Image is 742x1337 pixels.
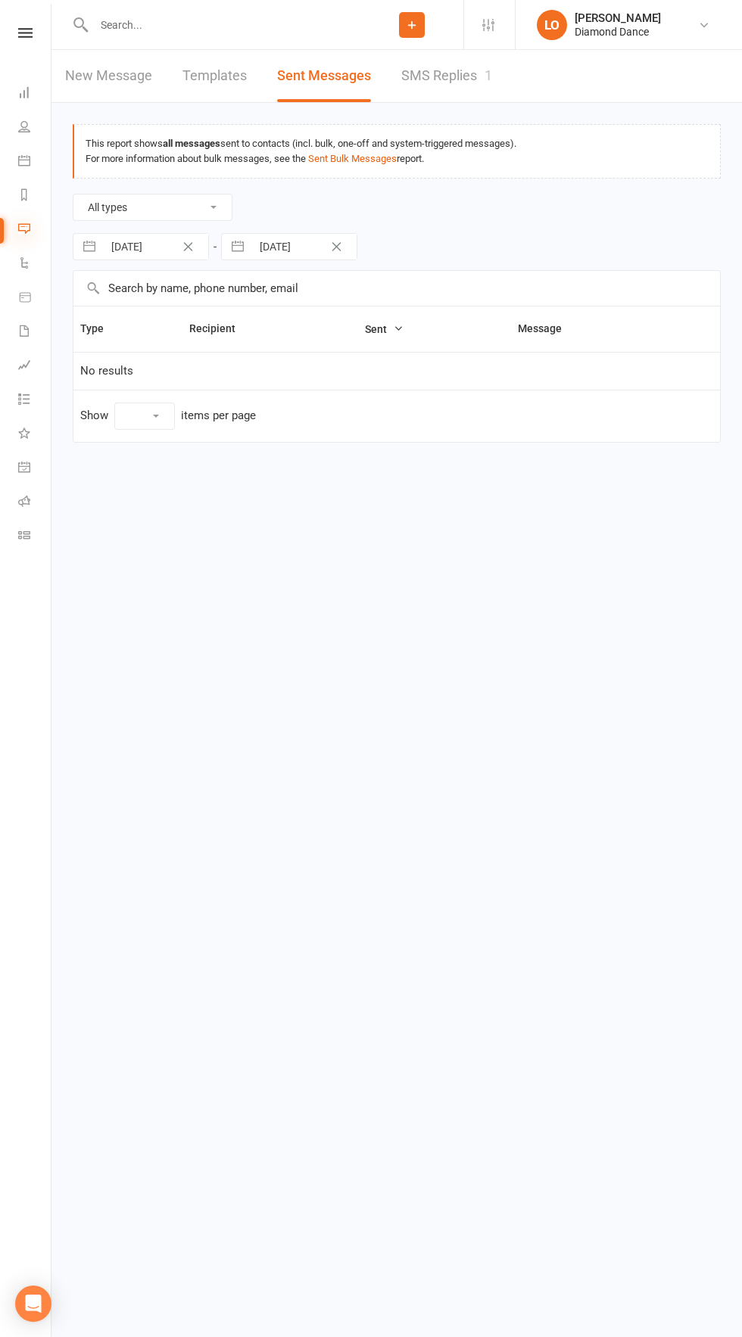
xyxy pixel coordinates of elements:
a: Reports [18,179,52,213]
a: Dashboard [18,77,52,111]
a: SMS Replies1 [401,50,492,102]
input: To [251,234,357,260]
a: New Message [65,50,152,102]
div: [PERSON_NAME] [575,11,661,25]
input: Search... [89,14,360,36]
th: Recipient [182,306,358,352]
button: Clear Date [323,238,350,256]
a: Templates [182,50,247,102]
a: General attendance kiosk mode [18,452,52,486]
a: Class kiosk mode [18,520,52,554]
div: For more information about bulk messages, see the report. [86,151,709,166]
th: Type [73,306,182,352]
div: Open Intercom Messenger [15,1286,51,1322]
div: Diamond Dance [575,25,661,39]
span: Sent [365,323,404,335]
button: Clear Date [175,238,201,256]
input: Search by name, phone number, email [73,271,720,306]
div: LO [537,10,567,40]
th: Message [511,306,680,352]
a: Assessments [18,350,52,384]
strong: all messages [163,138,220,149]
div: items per page [181,409,256,422]
div: This report shows sent to contacts (incl. bulk, one-off and system-triggered messages). [86,136,709,151]
a: Sent Messages [277,50,371,102]
a: People [18,111,52,145]
a: Calendar [18,145,52,179]
input: From [103,234,208,260]
td: No results [73,352,720,390]
div: 1 [485,67,492,83]
button: Sent [365,320,404,338]
a: Roll call kiosk mode [18,486,52,520]
a: Sent Bulk Messages [308,153,397,164]
div: Show [80,403,256,430]
a: Product Sales [18,281,52,316]
a: What's New [18,418,52,452]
